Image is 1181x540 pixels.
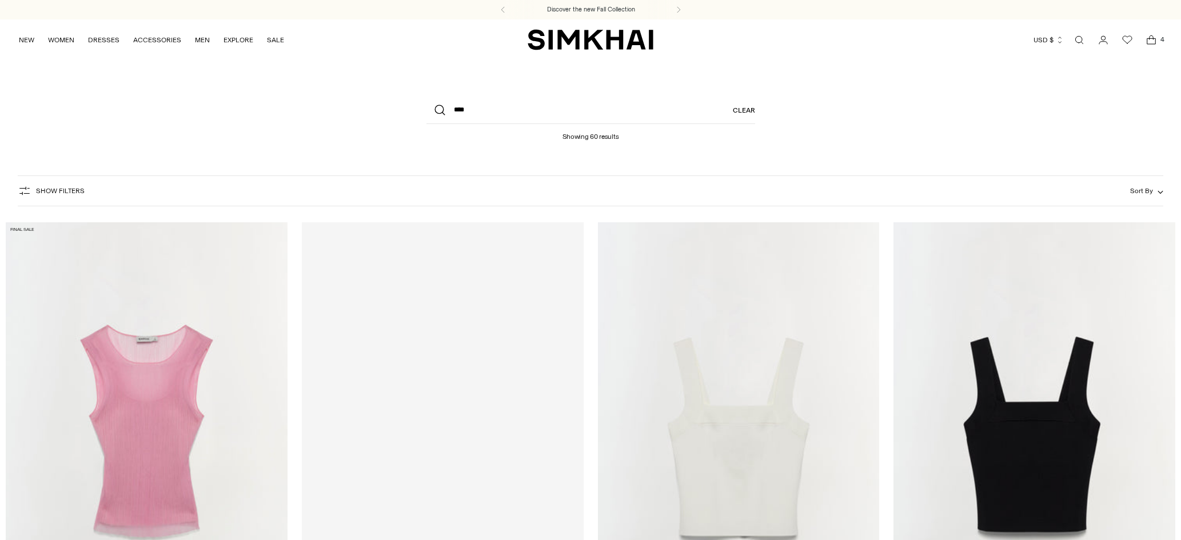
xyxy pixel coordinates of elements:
a: SIMKHAI [528,29,653,51]
h1: Showing 60 results [562,124,619,141]
a: DRESSES [88,27,119,53]
span: Show Filters [36,187,85,195]
a: WOMEN [48,27,74,53]
a: Open cart modal [1140,29,1163,51]
a: NEW [19,27,34,53]
a: MEN [195,27,210,53]
a: Wishlist [1116,29,1139,51]
a: Discover the new Fall Collection [547,5,635,14]
a: EXPLORE [224,27,253,53]
a: Open search modal [1068,29,1091,51]
a: Clear [733,97,755,124]
span: 4 [1157,34,1167,45]
button: Sort By [1130,185,1163,197]
button: Show Filters [18,182,85,200]
a: ACCESSORIES [133,27,181,53]
a: SALE [267,27,284,53]
a: Go to the account page [1092,29,1115,51]
span: Sort By [1130,187,1153,195]
button: Search [426,97,454,124]
button: USD $ [1034,27,1064,53]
